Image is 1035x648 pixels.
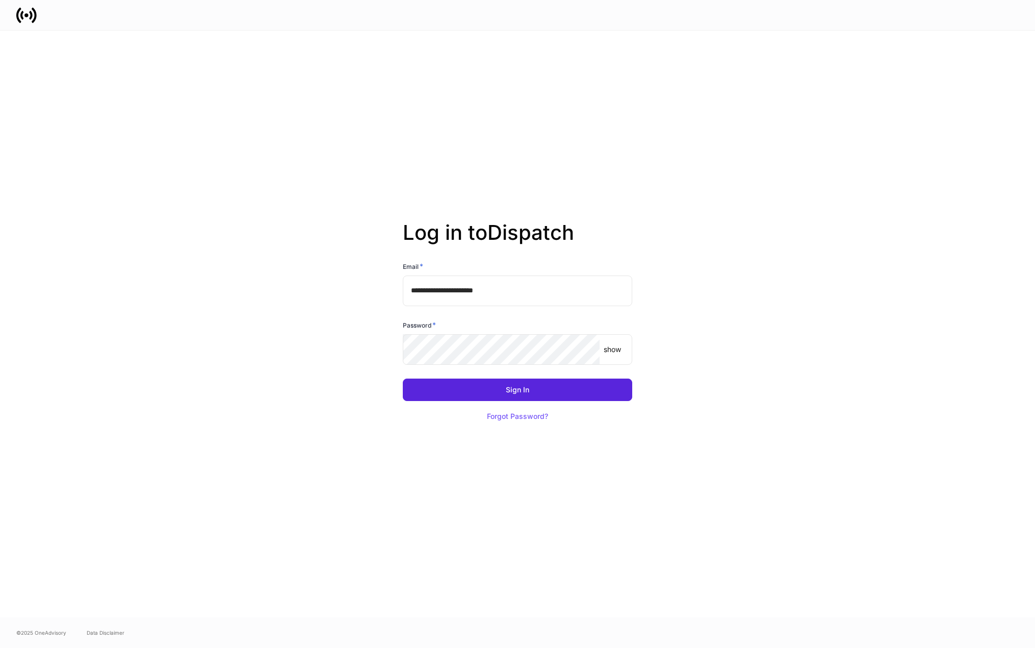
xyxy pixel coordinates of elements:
p: show [604,344,621,355]
h6: Email [403,261,423,271]
h6: Password [403,320,436,330]
div: Forgot Password? [487,413,548,420]
span: © 2025 OneAdvisory [16,629,66,637]
a: Data Disclaimer [87,629,124,637]
h2: Log in to Dispatch [403,220,632,261]
button: Sign In [403,379,632,401]
button: Forgot Password? [474,405,561,428]
div: Sign In [506,386,529,393]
